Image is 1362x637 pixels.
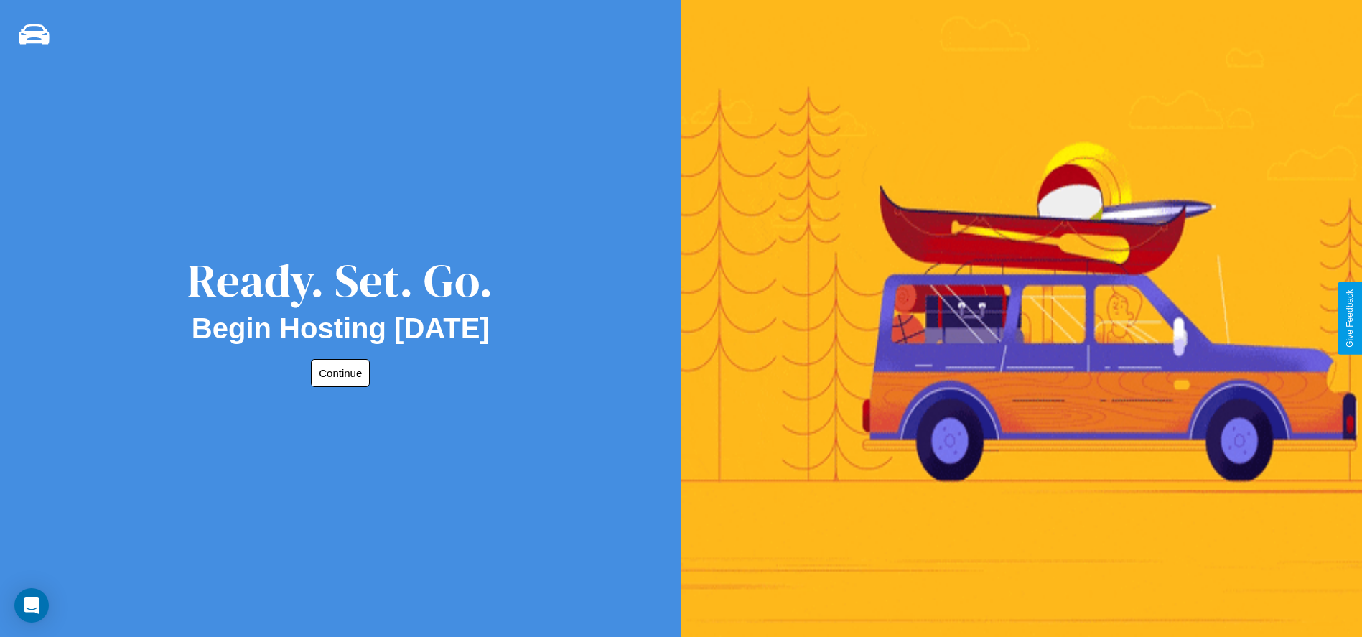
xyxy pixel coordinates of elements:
button: Continue [311,359,370,387]
h2: Begin Hosting [DATE] [192,312,490,345]
div: Ready. Set. Go. [187,248,493,312]
div: Open Intercom Messenger [14,588,49,623]
div: Give Feedback [1345,289,1355,348]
